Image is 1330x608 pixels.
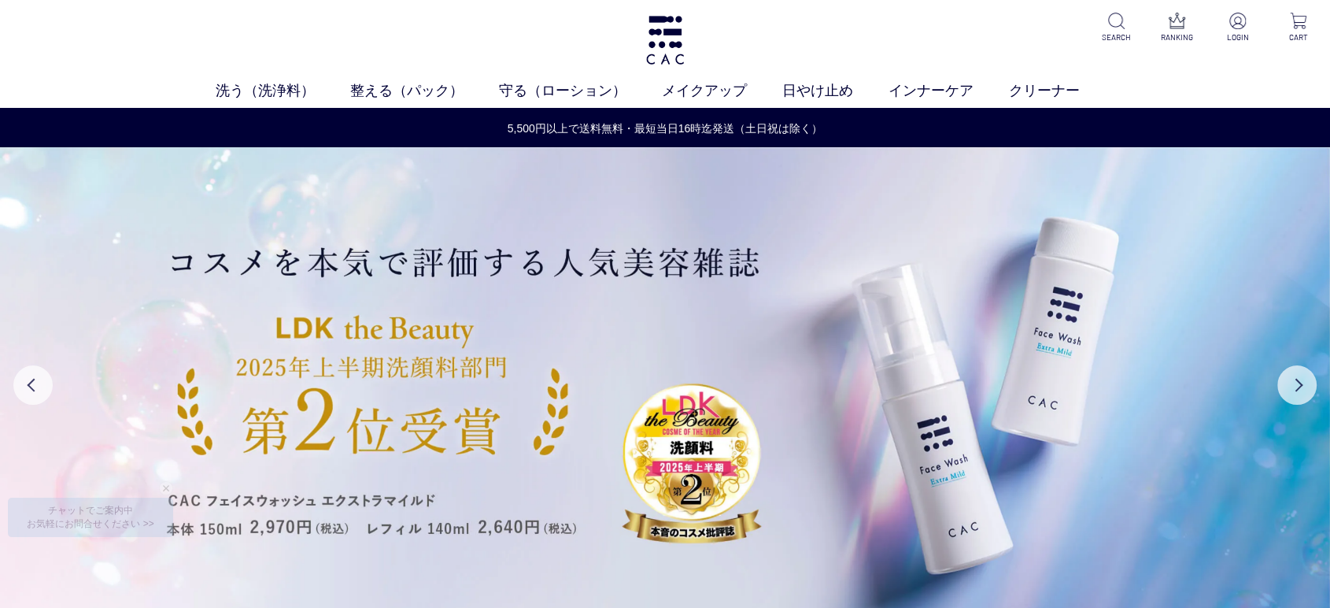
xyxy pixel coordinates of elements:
a: 洗う（洗浄料） [216,80,350,102]
p: CART [1279,32,1317,43]
a: 5,500円以上で送料無料・最短当日16時迄発送（土日祝は除く） [1,120,1329,137]
p: RANKING [1158,32,1196,43]
a: SEARCH [1097,13,1136,43]
a: LOGIN [1218,13,1257,43]
button: Previous [13,365,53,405]
a: クリーナー [1009,80,1115,102]
a: インナーケア [889,80,1009,102]
a: メイクアップ [662,80,782,102]
a: 整える（パック） [350,80,499,102]
a: RANKING [1158,13,1196,43]
a: 日やけ止め [782,80,889,102]
div: ドメイン: [DOMAIN_NAME] [41,41,182,55]
img: tab_domain_overview_orange.svg [54,93,66,106]
img: logo_orange.svg [25,25,38,38]
a: 守る（ローション） [499,80,662,102]
img: logo [644,16,686,65]
a: CART [1279,13,1317,43]
p: LOGIN [1218,32,1257,43]
div: v 4.0.25 [44,25,77,38]
p: SEARCH [1097,32,1136,43]
div: ドメイン概要 [71,95,131,105]
img: website_grey.svg [25,41,38,55]
img: tab_keywords_by_traffic_grey.svg [165,93,178,106]
div: キーワード流入 [183,95,253,105]
button: Next [1277,365,1317,405]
